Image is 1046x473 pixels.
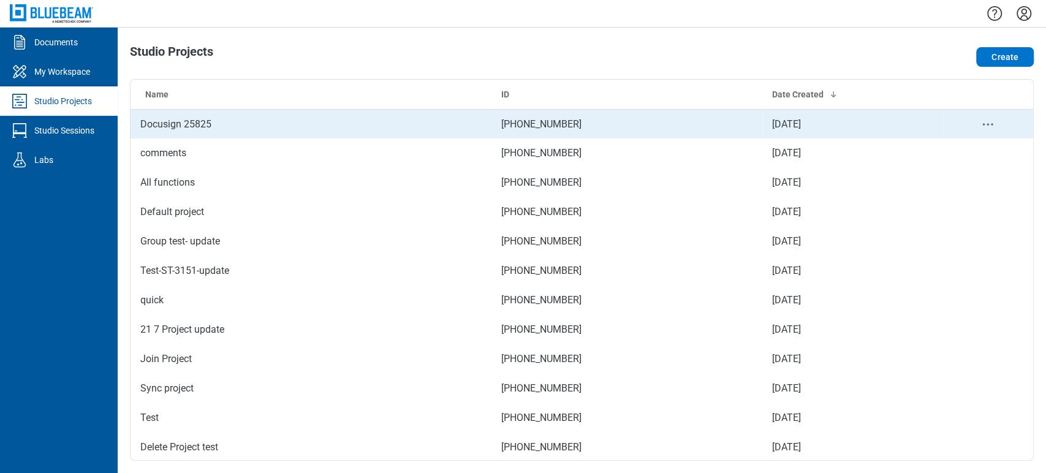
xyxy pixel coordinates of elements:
td: Default project [131,197,491,227]
svg: Studio Projects [10,91,29,111]
td: [PHONE_NUMBER] [491,433,762,462]
svg: My Workspace [10,62,29,81]
td: [DATE] [762,403,943,433]
td: [PHONE_NUMBER] [491,227,762,256]
button: project-actions-menu [980,117,995,132]
div: Studio Projects [34,95,92,107]
td: Sync project [131,374,491,403]
div: Date Created [772,88,933,100]
div: ID [501,88,752,100]
td: [PHONE_NUMBER] [491,109,762,138]
td: [DATE] [762,109,943,138]
svg: Studio Sessions [10,121,29,140]
td: Docusign 25825 [131,109,491,138]
td: [PHONE_NUMBER] [491,168,762,197]
td: [PHONE_NUMBER] [491,197,762,227]
td: Test-ST-3151-update [131,256,491,286]
td: [DATE] [762,227,943,256]
td: [PHONE_NUMBER] [491,315,762,344]
td: [DATE] [762,197,943,227]
td: [DATE] [762,374,943,403]
td: Group test- update [131,227,491,256]
td: Delete Project test [131,433,491,462]
td: 21 7 Project update [131,315,491,344]
td: [DATE] [762,286,943,315]
td: [DATE] [762,344,943,374]
td: [DATE] [762,256,943,286]
td: [PHONE_NUMBER] [491,138,762,168]
td: quick [131,286,491,315]
div: Name [145,88,482,100]
h1: Studio Projects [130,45,213,64]
td: [DATE] [762,315,943,344]
div: My Workspace [34,66,90,78]
td: [PHONE_NUMBER] [491,374,762,403]
img: Bluebeam, Inc. [10,4,93,22]
div: Studio Sessions [34,124,94,137]
td: [PHONE_NUMBER] [491,256,762,286]
button: Settings [1014,3,1034,24]
td: [DATE] [762,168,943,197]
td: Test [131,403,491,433]
div: Labs [34,154,53,166]
td: [PHONE_NUMBER] [491,344,762,374]
td: [PHONE_NUMBER] [491,286,762,315]
td: [DATE] [762,433,943,462]
svg: Documents [10,32,29,52]
svg: Labs [10,150,29,170]
td: comments [131,138,491,168]
td: [DATE] [762,138,943,168]
td: [PHONE_NUMBER] [491,403,762,433]
td: Join Project [131,344,491,374]
button: Create [976,47,1034,67]
div: Documents [34,36,78,48]
td: All functions [131,168,491,197]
